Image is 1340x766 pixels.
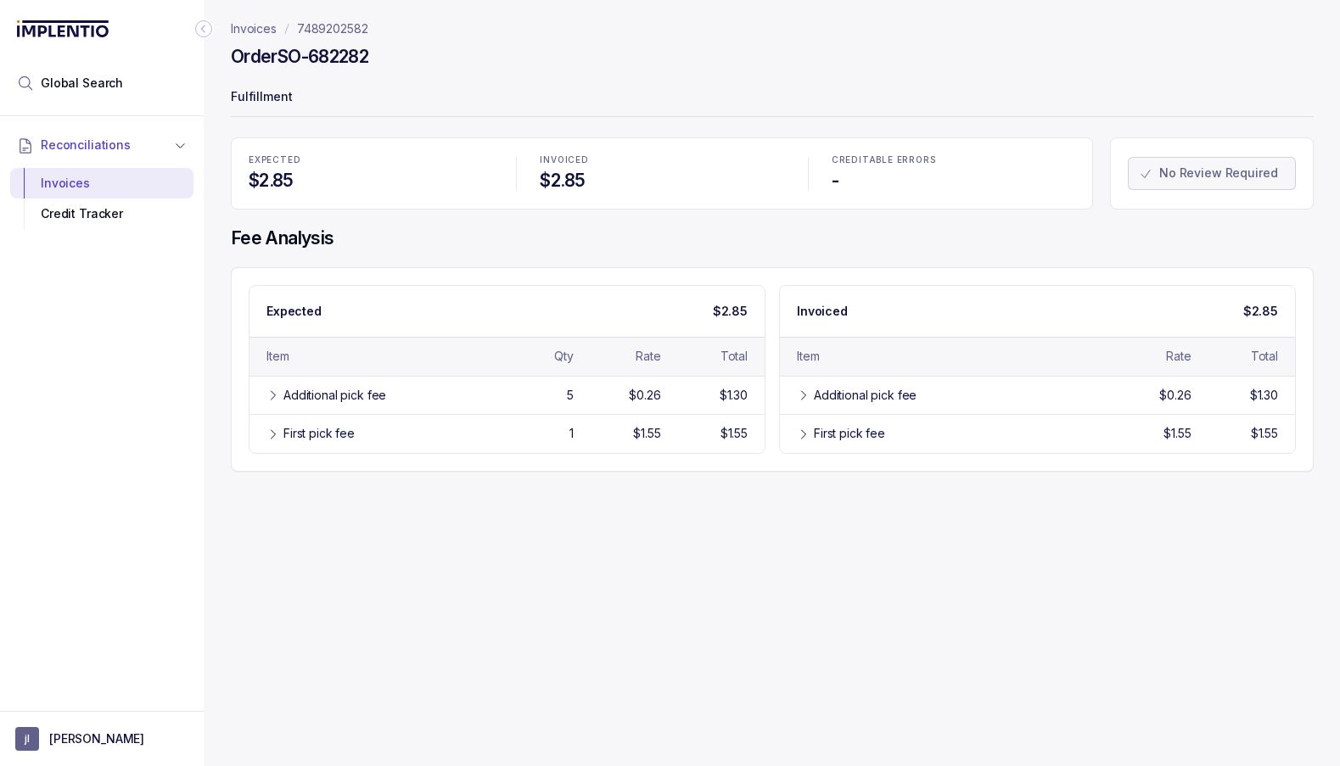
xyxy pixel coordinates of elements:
a: Invoices [231,20,277,37]
div: Additional pick fee [283,387,386,404]
div: Collapse Icon [193,19,214,39]
div: $1.55 [720,425,748,442]
div: Additional pick fee [814,387,917,404]
div: Reconciliations [10,165,193,233]
p: No Review Required [1159,165,1277,182]
div: Item [797,348,819,365]
div: $1.30 [720,387,748,404]
p: Fulfillment [231,81,1314,115]
div: Credit Tracker [24,198,180,229]
span: Reconciliations [41,137,131,154]
div: 5 [567,387,574,404]
p: INVOICED [540,155,783,165]
span: Global Search [41,75,123,92]
h4: Fee Analysis [231,226,1314,250]
p: EXPECTED [249,155,492,165]
nav: breadcrumb [231,20,368,37]
div: 1 [569,425,574,442]
div: $1.30 [1250,387,1278,404]
span: User initials [15,727,39,751]
div: Rate [636,348,660,365]
div: $0.26 [1159,387,1191,404]
div: $1.55 [633,425,660,442]
div: Total [1251,348,1278,365]
div: $1.55 [1251,425,1278,442]
button: User initials[PERSON_NAME] [15,727,188,751]
div: Qty [554,348,574,365]
a: 7489202582 [297,20,368,37]
p: [PERSON_NAME] [49,730,144,747]
h4: $2.85 [249,169,492,193]
p: Expected [266,303,322,320]
div: First pick fee [814,425,885,442]
div: Item [266,348,289,365]
div: Invoices [24,168,180,198]
div: First pick fee [283,425,355,442]
button: Reconciliations [10,126,193,164]
h4: Order SO-682282 [231,45,368,69]
p: CREDITABLE ERRORS [832,155,1075,165]
h4: - [832,169,1075,193]
div: Rate [1166,348,1191,365]
p: Invoiced [797,303,848,320]
p: $2.85 [713,303,748,320]
div: $0.26 [629,387,660,404]
h4: $2.85 [540,169,783,193]
div: Total [720,348,748,365]
p: $2.85 [1243,303,1278,320]
div: $1.55 [1163,425,1191,442]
